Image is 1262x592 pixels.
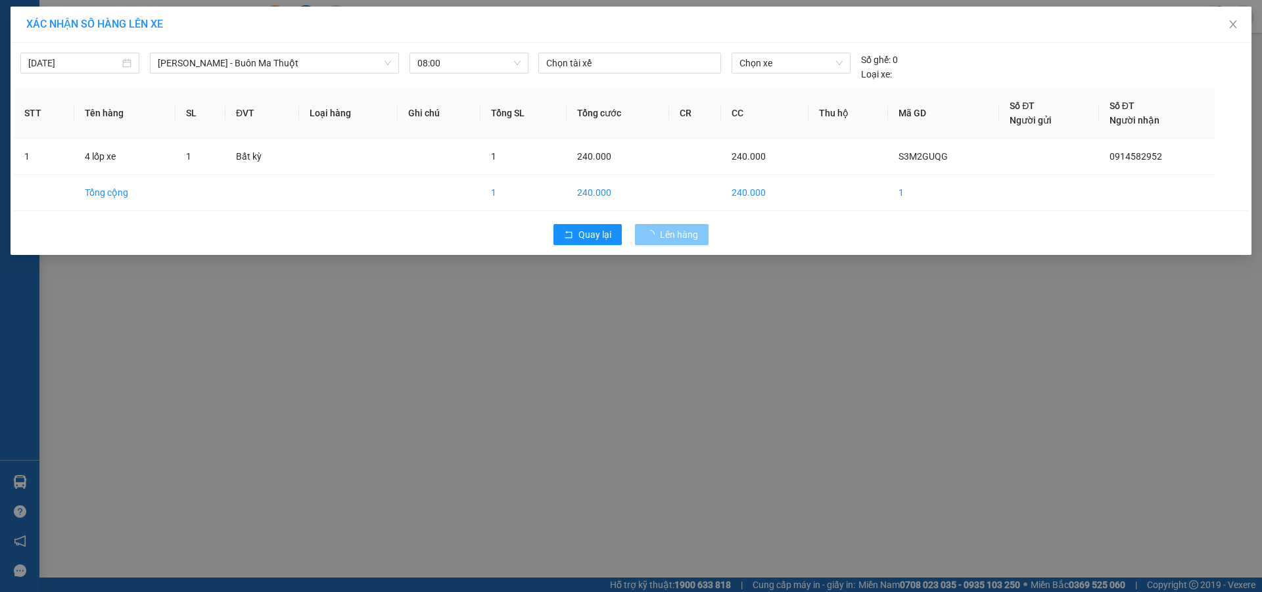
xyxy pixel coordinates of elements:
div: 0 [861,53,898,67]
input: 14/10/2025 [28,56,120,70]
th: Mã GD [888,88,999,139]
th: Tổng SL [480,88,567,139]
span: XÁC NHẬN SỐ HÀNG LÊN XE [26,18,163,30]
span: loading [645,230,660,239]
span: close [1228,19,1238,30]
span: Người gửi [1010,115,1052,125]
th: Loại hàng [299,88,398,139]
th: SL [175,88,225,139]
td: Tổng cộng [74,175,176,211]
th: CR [669,88,721,139]
td: 1 [14,139,74,175]
th: Tổng cước [567,88,669,139]
span: 240.000 [577,151,611,162]
th: Thu hộ [808,88,889,139]
button: rollbackQuay lại [553,224,622,245]
td: Bất kỳ [225,139,299,175]
button: Close [1215,7,1251,43]
td: 240.000 [567,175,669,211]
span: Số ĐT [1110,101,1134,111]
span: 1 [491,151,496,162]
span: Số ghế: [861,53,891,67]
span: Số ĐT [1010,101,1035,111]
th: ĐVT [225,88,299,139]
span: 1 [186,151,191,162]
span: 240.000 [732,151,766,162]
span: 0914582952 [1110,151,1162,162]
span: S3M2GUQG [899,151,948,162]
td: 1 [888,175,999,211]
span: rollback [564,230,573,240]
span: down [384,59,392,67]
th: CC [721,88,808,139]
span: Gia Nghĩa - Buôn Ma Thuột [158,53,391,73]
span: Lên hàng [660,227,698,242]
span: Quay lại [578,227,611,242]
th: STT [14,88,74,139]
th: Tên hàng [74,88,176,139]
span: 08:00 [417,53,521,73]
td: 1 [480,175,567,211]
span: Chọn xe [739,53,842,73]
th: Ghi chú [398,88,480,139]
span: Loại xe: [861,67,892,81]
td: 240.000 [721,175,808,211]
td: 4 lốp xe [74,139,176,175]
span: Người nhận [1110,115,1159,125]
button: Lên hàng [635,224,709,245]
